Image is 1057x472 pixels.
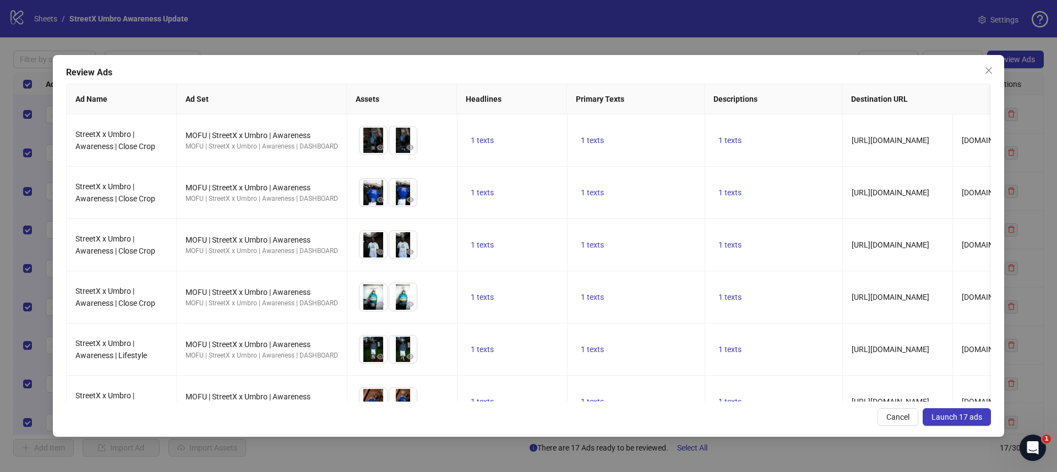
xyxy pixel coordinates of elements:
[406,353,414,360] span: eye
[576,238,608,251] button: 1 texts
[186,182,338,194] div: MOFU | StreetX x Umbro | Awareness
[389,179,417,206] img: Asset 2
[962,136,1021,145] span: [DOMAIN_NAME]
[581,397,604,406] span: 1 texts
[718,188,742,197] span: 1 texts
[886,413,909,421] span: Cancel
[576,186,608,199] button: 1 texts
[852,188,929,197] span: [URL][DOMAIN_NAME]
[374,350,387,363] button: Preview
[377,196,384,204] span: eye
[75,130,155,151] span: StreetX x Umbro | Awareness | Close Crop
[980,62,998,79] button: Close
[471,188,494,197] span: 1 texts
[406,300,414,308] span: eye
[576,290,608,304] button: 1 texts
[359,231,387,259] img: Asset 1
[374,245,387,259] button: Preview
[377,248,384,256] span: eye
[177,84,347,114] th: Ad Set
[66,66,991,79] div: Review Ads
[406,196,414,204] span: eye
[714,186,746,199] button: 1 texts
[705,84,842,114] th: Descriptions
[923,408,991,426] button: Launch 17 ads
[962,240,1021,249] span: [DOMAIN_NAME]
[576,395,608,408] button: 1 texts
[1020,435,1046,461] iframe: Intercom live chat
[466,290,498,304] button: 1 texts
[471,136,494,145] span: 1 texts
[359,283,387,311] img: Asset 1
[466,134,498,147] button: 1 texts
[852,240,929,249] span: [URL][DOMAIN_NAME]
[466,343,498,356] button: 1 texts
[406,144,414,151] span: eye
[852,397,929,406] span: [URL][DOMAIN_NAME]
[389,283,417,311] img: Asset 2
[852,136,929,145] span: [URL][DOMAIN_NAME]
[931,413,982,421] span: Launch 17 ads
[389,336,417,363] img: Asset 2
[389,127,417,154] img: Asset 2
[581,345,604,354] span: 1 texts
[359,336,387,363] img: Asset 1
[377,144,384,151] span: eye
[186,141,338,152] div: MOFU | StreetX x Umbro | Awareness | DASHBOARD
[567,84,705,114] th: Primary Texts
[359,179,387,206] img: Asset 1
[1042,435,1051,443] span: 1
[404,298,417,311] button: Preview
[852,345,929,354] span: [URL][DOMAIN_NAME]
[374,193,387,206] button: Preview
[75,287,155,308] span: StreetX x Umbro | Awareness | Close Crop
[186,350,338,361] div: MOFU | StreetX x Umbro | Awareness | DASHBOARD
[471,293,494,301] span: 1 texts
[186,391,338,403] div: MOFU | StreetX x Umbro | Awareness
[581,293,604,301] span: 1 texts
[359,127,387,154] img: Asset 1
[404,193,417,206] button: Preview
[186,194,338,204] div: MOFU | StreetX x Umbro | Awareness | DASHBOARD
[718,397,742,406] span: 1 texts
[878,408,918,426] button: Cancel
[75,182,155,203] span: StreetX x Umbro | Awareness | Close Crop
[471,397,494,406] span: 1 texts
[377,353,384,360] span: eye
[714,238,746,251] button: 1 texts
[75,391,155,412] span: StreetX x Umbro | Awareness | Close Crop
[406,248,414,256] span: eye
[75,339,147,360] span: StreetX x Umbro | Awareness | Lifestyle
[457,84,567,114] th: Headlines
[962,188,1021,197] span: [DOMAIN_NAME]
[984,66,993,75] span: close
[374,298,387,311] button: Preview
[714,343,746,356] button: 1 texts
[466,395,498,408] button: 1 texts
[962,397,1021,406] span: [DOMAIN_NAME]
[186,129,338,141] div: MOFU | StreetX x Umbro | Awareness
[347,84,457,114] th: Assets
[842,84,1010,114] th: Destination URL
[581,240,604,249] span: 1 texts
[404,245,417,259] button: Preview
[714,395,746,408] button: 1 texts
[852,293,929,301] span: [URL][DOMAIN_NAME]
[581,136,604,145] span: 1 texts
[186,298,338,309] div: MOFU | StreetX x Umbro | Awareness | DASHBOARD
[389,231,417,259] img: Asset 2
[75,234,155,255] span: StreetX x Umbro | Awareness | Close Crop
[718,136,742,145] span: 1 texts
[471,345,494,354] span: 1 texts
[466,186,498,199] button: 1 texts
[714,290,746,304] button: 1 texts
[581,188,604,197] span: 1 texts
[404,141,417,154] button: Preview
[186,234,338,246] div: MOFU | StreetX x Umbro | Awareness
[389,388,417,415] img: Asset 2
[962,293,1021,301] span: [DOMAIN_NAME]
[714,134,746,147] button: 1 texts
[471,240,494,249] span: 1 texts
[359,388,387,415] img: Asset 1
[374,141,387,154] button: Preview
